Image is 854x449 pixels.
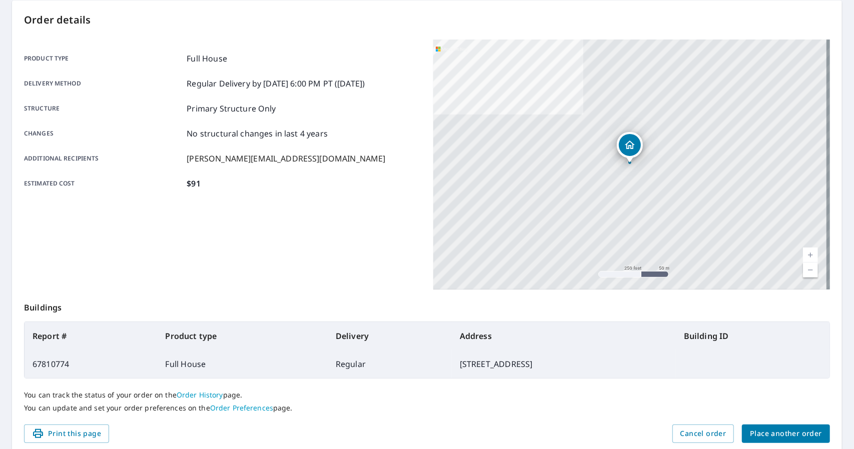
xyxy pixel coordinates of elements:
a: Order Preferences [210,403,273,412]
p: Changes [24,127,183,139]
button: Cancel order [672,424,734,443]
p: [PERSON_NAME][EMAIL_ADDRESS][DOMAIN_NAME] [187,152,385,164]
p: Additional recipients [24,152,183,164]
p: Estimated cost [24,177,183,189]
p: Primary Structure Only [187,102,276,114]
p: No structural changes in last 4 years [187,127,328,139]
p: Order details [24,12,830,27]
th: Product type [158,322,328,350]
button: Print this page [24,424,109,443]
p: Buildings [24,289,830,321]
p: Delivery method [24,77,183,89]
a: Order History [177,390,223,399]
th: Address [452,322,676,350]
span: Place another order [750,427,822,440]
p: Structure [24,102,183,114]
td: Full House [158,350,328,378]
a: Current Level 17, Zoom Out [803,262,818,277]
p: $91 [187,177,200,189]
th: Building ID [676,322,829,350]
td: [STREET_ADDRESS] [452,350,676,378]
p: Regular Delivery by [DATE] 6:00 PM PT ([DATE]) [187,77,365,89]
td: 67810774 [25,350,158,378]
a: Current Level 17, Zoom In [803,247,818,262]
p: You can update and set your order preferences on the page. [24,403,830,412]
p: You can track the status of your order on the page. [24,390,830,399]
th: Report # [25,322,158,350]
p: Product type [24,52,183,64]
button: Place another order [742,424,830,443]
p: Full House [187,52,227,64]
td: Regular [328,350,452,378]
span: Cancel order [680,427,726,440]
span: Print this page [32,427,101,440]
th: Delivery [328,322,452,350]
div: Dropped pin, building 1, Residential property, 2002 Cherry Valley Rd Newark, OH 43055 [617,132,643,163]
